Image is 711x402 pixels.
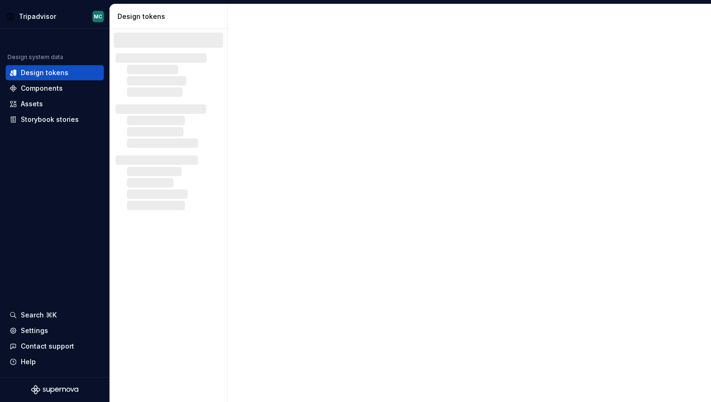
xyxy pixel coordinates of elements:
button: Help [6,354,104,369]
button: Search ⌘K [6,308,104,323]
div: Design system data [8,53,63,61]
a: Design tokens [6,65,104,80]
div: Design tokens [21,68,68,77]
a: Components [6,81,104,96]
button: Contact support [6,339,104,354]
div: Components [21,84,63,93]
a: Storybook stories [6,112,104,127]
a: Settings [6,323,104,338]
div: Storybook stories [21,115,79,124]
div: Design tokens [117,12,224,21]
div: Assets [21,99,43,109]
div: Tripadvisor [19,12,56,21]
svg: Supernova Logo [31,385,78,394]
div: MC [94,13,102,20]
a: Assets [6,96,104,111]
div: Settings [21,326,48,335]
div: Search ⌘K [21,310,57,320]
div: Contact support [21,342,74,351]
div: Help [21,357,36,367]
button: TripadvisorMC [2,6,108,26]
